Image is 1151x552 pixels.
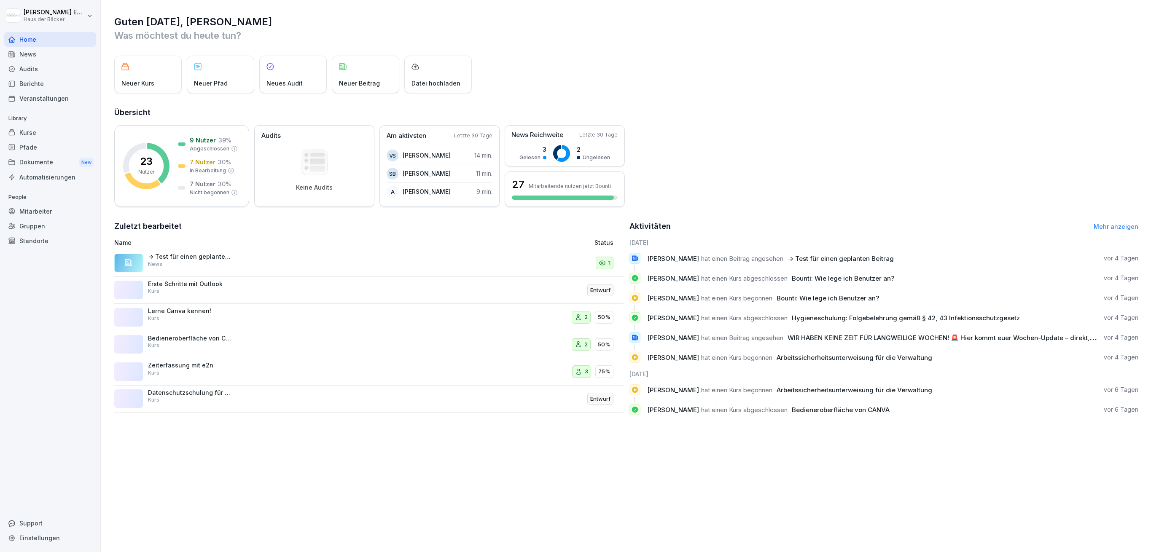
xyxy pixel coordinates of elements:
p: Haus der Bäcker [24,16,85,22]
p: Ungelesen [583,154,610,161]
p: 39 % [218,136,231,145]
p: vor 4 Tagen [1104,353,1138,362]
span: [PERSON_NAME] [647,354,699,362]
span: hat einen Kurs begonnen [701,294,772,302]
div: SB [387,168,398,180]
p: Entwurf [590,395,610,403]
span: hat einen Beitrag angesehen [701,334,783,342]
span: [PERSON_NAME] [647,294,699,302]
a: Gruppen [4,219,96,233]
a: Veranstaltungen [4,91,96,106]
p: [PERSON_NAME] Ehlerding [24,9,85,16]
a: DokumenteNew [4,155,96,170]
p: Neuer Beitrag [339,79,380,88]
p: 2 [584,313,588,322]
p: 23 [140,156,153,166]
p: [PERSON_NAME] [403,151,451,160]
p: Nutzer [138,168,155,176]
a: News [4,47,96,62]
div: Audits [4,62,96,76]
span: [PERSON_NAME] [647,314,699,322]
p: Status [594,238,613,247]
p: People [4,190,96,204]
a: Lerne Canva kennen!Kurs250% [114,304,624,331]
span: hat einen Kurs abgeschlossen [701,406,788,414]
h2: Aktivitäten [629,220,671,232]
h6: [DATE] [629,238,1139,247]
p: Kurs [148,342,159,349]
a: Automatisierungen [4,170,96,185]
p: vor 4 Tagen [1104,333,1138,342]
p: 1 [608,259,610,267]
p: Datei hochladen [411,79,460,88]
p: 9 Nutzer [190,136,216,145]
h2: Übersicht [114,107,1138,118]
a: Pfade [4,140,96,155]
p: Neuer Pfad [194,79,228,88]
p: Kurs [148,396,159,404]
p: Name [114,238,440,247]
p: Bedieneroberfläche von CANVA [148,335,232,342]
p: 75% [598,367,610,376]
a: Berichte [4,76,96,91]
a: Mehr anzeigen [1094,223,1138,230]
span: [PERSON_NAME] [647,386,699,394]
p: Lerne Canva kennen! [148,307,232,315]
p: Abgeschlossen [190,145,229,153]
span: Arbeitssicherheitsunterweisung für die Verwaltung [777,386,932,394]
a: Kurse [4,125,96,140]
span: hat einen Kurs abgeschlossen [701,314,788,322]
p: vor 6 Tagen [1104,386,1138,394]
p: 11 min. [476,169,492,178]
p: 7 Nutzer [190,158,215,166]
span: Bounti: Wie lege ich Benutzer an? [792,274,894,282]
a: Einstellungen [4,531,96,545]
p: Audits [261,131,281,141]
p: 7 Nutzer [190,180,215,188]
div: New [79,158,94,167]
span: [PERSON_NAME] [647,274,699,282]
p: 9 min. [476,187,492,196]
p: 50% [598,340,610,349]
p: vor 4 Tagen [1104,294,1138,302]
a: Bedieneroberfläche von CANVAKurs250% [114,331,624,359]
p: vor 4 Tagen [1104,254,1138,263]
p: Nicht begonnen [190,189,229,196]
div: Dokumente [4,155,96,170]
p: 2 [584,340,588,349]
p: Library [4,112,96,125]
p: Datenschutzschulung für den Verkauf [148,389,232,397]
p: Neuer Kurs [121,79,154,88]
a: Standorte [4,233,96,248]
a: Home [4,32,96,47]
p: Keine Audits [296,184,333,191]
p: 30 % [218,158,231,166]
span: -> Test für einen geplanten Beitrag [788,255,894,263]
a: Zeiterfassung mit e2nKurs375% [114,358,624,386]
div: Support [4,516,96,531]
p: Kurs [148,369,159,377]
a: Erste Schritte mit OutlookKursEntwurf [114,277,624,304]
span: Arbeitssicherheitsunterweisung für die Verwaltung [777,354,932,362]
p: Mitarbeitende nutzen jetzt Bounti [529,183,611,189]
p: vor 4 Tagen [1104,274,1138,282]
h2: Zuletzt bearbeitet [114,220,624,232]
div: VS [387,150,398,161]
p: Letzte 30 Tage [579,131,618,139]
p: Letzte 30 Tage [454,132,492,139]
div: Mitarbeiter [4,204,96,219]
p: News Reichweite [511,130,563,140]
div: A [387,186,398,198]
a: -> Test für einen geplanten BeitragNews1 [114,249,624,277]
p: vor 6 Tagen [1104,405,1138,414]
p: Kurs [148,315,159,322]
p: 3 [585,367,588,376]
